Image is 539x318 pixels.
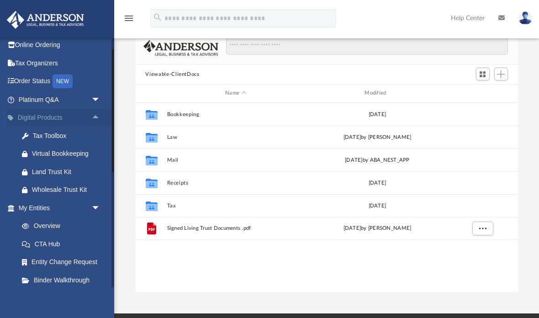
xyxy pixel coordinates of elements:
[450,89,514,97] div: id
[6,199,114,217] a: My Entitiesarrow_drop_down
[91,109,110,127] span: arrow_drop_up
[123,17,134,24] a: menu
[308,89,446,97] div: Modified
[308,133,446,141] div: [DATE] by [PERSON_NAME]
[494,68,508,80] button: Add
[226,37,507,55] input: Search files and folders
[167,203,304,209] button: Tax
[53,74,73,88] div: NEW
[6,109,114,127] a: Digital Productsarrow_drop_up
[6,90,114,109] a: Platinum Q&Aarrow_drop_down
[518,11,532,25] img: User Pic
[4,11,87,29] img: Anderson Advisors Platinum Portal
[153,12,163,22] i: search
[13,145,114,163] a: Virtual Bookkeeping
[91,199,110,217] span: arrow_drop_down
[167,111,304,117] button: Bookkeeping
[139,89,162,97] div: id
[308,156,446,164] div: [DATE] by ABA_NEST_APP
[308,201,446,210] div: [DATE]
[13,235,114,253] a: CTA Hub
[472,222,493,235] button: More options
[6,72,114,91] a: Order StatusNEW
[6,54,114,72] a: Tax Organizers
[136,103,518,292] div: grid
[13,127,114,145] a: Tax Toolbox
[91,90,110,109] span: arrow_drop_down
[145,70,199,79] button: Viewable-ClientDocs
[13,253,114,271] a: Entity Change Request
[167,157,304,163] button: Mail
[167,134,304,140] button: Law
[13,181,114,199] a: Wholesale Trust Kit
[32,184,103,196] div: Wholesale Trust Kit
[13,217,114,235] a: Overview
[166,89,304,97] div: Name
[13,271,114,289] a: Binder Walkthrough
[308,179,446,187] div: [DATE]
[32,130,103,142] div: Tax Toolbox
[32,166,103,178] div: Land Trust Kit
[167,180,304,186] button: Receipts
[476,68,490,80] button: Switch to Grid View
[13,163,114,181] a: Land Trust Kit
[32,148,103,159] div: Virtual Bookkeeping
[308,110,446,118] div: [DATE]
[6,36,114,54] a: Online Ordering
[123,13,134,24] i: menu
[308,224,446,233] div: [DATE] by [PERSON_NAME]
[167,225,304,231] span: Signed Living Trust Documents .pdf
